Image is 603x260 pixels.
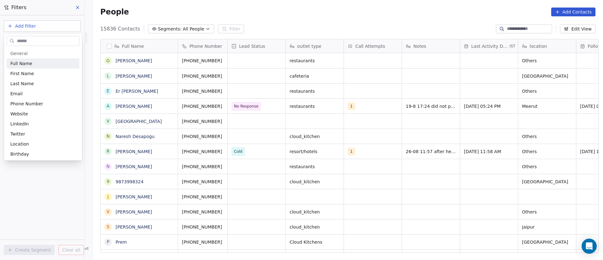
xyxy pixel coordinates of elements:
[10,50,28,57] span: General
[10,101,43,107] span: Phone Number
[10,151,29,157] span: Birthday
[10,80,34,87] span: Last Name
[10,91,23,97] span: Email
[10,141,29,147] span: Location
[10,60,32,67] span: Full Name
[10,111,28,117] span: Website
[10,121,29,127] span: LinkedIn
[10,131,25,137] span: Twitter
[10,70,34,77] span: First Name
